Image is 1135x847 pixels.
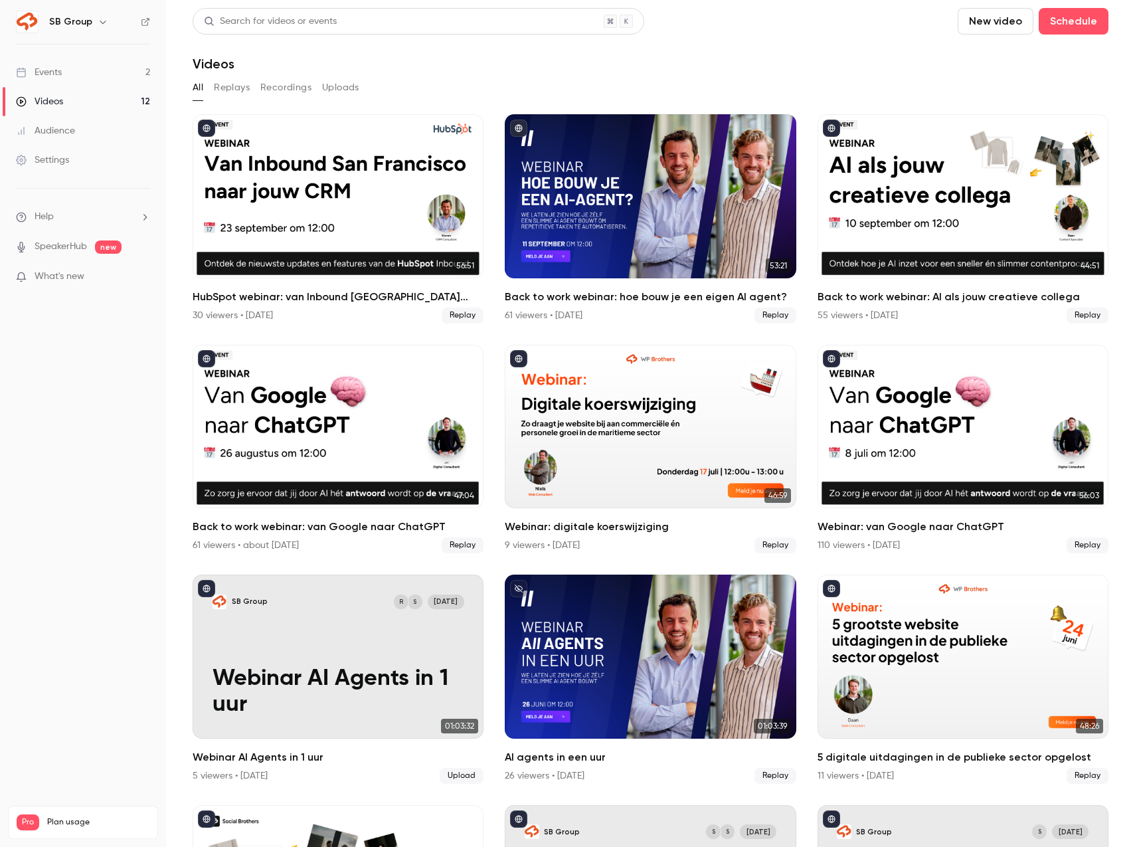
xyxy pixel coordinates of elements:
span: Replay [442,308,483,324]
div: 11 viewers • [DATE] [818,769,894,783]
span: What's new [35,270,84,284]
span: Replay [1067,768,1108,784]
div: 110 viewers • [DATE] [818,539,900,552]
span: 56:03 [1075,488,1103,503]
div: S [407,594,423,610]
li: AI agents in een uur [505,575,796,784]
span: Help [35,210,54,224]
span: 44:51 [1077,258,1103,273]
div: 55 viewers • [DATE] [818,309,898,322]
span: Replay [754,308,796,324]
iframe: Noticeable Trigger [134,271,150,283]
button: Recordings [260,77,311,98]
div: R [393,594,409,610]
li: Back to work webinar: hoe bouw je een eigen AI agent? [505,114,796,324]
li: Back to work webinar: AI als jouw creatieve collega [818,114,1108,324]
a: SpeakerHub [35,240,87,254]
a: 01:03:39AI agents in een uur26 viewers • [DATE]Replay [505,575,796,784]
li: Webinar: van Google naar ChatGPT [818,345,1108,554]
p: SB Group [232,597,268,607]
span: Replay [754,768,796,784]
button: published [510,120,527,137]
span: [DATE] [1052,824,1089,839]
button: unpublished [510,580,527,597]
button: Schedule [1039,8,1108,35]
li: HubSpot webinar: van Inbound San Francisco naar jouw CRM [193,114,483,324]
button: published [198,810,215,828]
h1: Videos [193,56,234,72]
div: 26 viewers • [DATE] [505,769,584,783]
h2: 5 digitale uitdagingen in de publieke sector opgelost [818,749,1108,765]
button: published [198,350,215,367]
button: published [198,580,215,597]
span: 53:21 [766,258,791,273]
div: 61 viewers • about [DATE] [193,539,299,552]
span: Replay [754,537,796,553]
span: 47:04 [450,488,478,503]
span: 01:03:32 [441,719,478,733]
img: Webinar WP Brothers - Digitale Toegankelijkheid [837,824,851,839]
span: 46:59 [764,488,791,503]
h2: Back to work webinar: hoe bouw je een eigen AI agent? [505,289,796,305]
span: 48:26 [1076,719,1103,733]
img: Webinar AI Agents in 1 uur [213,595,227,609]
a: 53:21Back to work webinar: hoe bouw je een eigen AI agent?61 viewers • [DATE]Replay [505,114,796,324]
div: S [705,824,721,840]
span: [DATE] [428,595,464,609]
a: Webinar AI Agents in 1 uurSB GroupSR[DATE]Webinar AI Agents in 1 uur01:03:32Webinar AI Agents in ... [193,575,483,784]
span: Plan usage [47,817,149,828]
span: Pro [17,814,39,830]
h2: AI agents in een uur [505,749,796,765]
a: 56:03Webinar: van Google naar ChatGPT110 viewers • [DATE]Replay [818,345,1108,554]
div: Videos [16,95,63,108]
li: Webinar AI Agents in 1 uur [193,575,483,784]
div: Settings [16,153,69,167]
section: Videos [193,8,1108,839]
button: published [823,810,840,828]
li: help-dropdown-opener [16,210,150,224]
p: Webinar AI Agents in 1 uur [213,666,464,719]
div: 9 viewers • [DATE] [505,539,580,552]
h2: Back to work webinar: van Google naar ChatGPT [193,519,483,535]
h2: Webinar AI Agents in 1 uur [193,749,483,765]
li: Webinar: digitale koerswijziging [505,345,796,554]
button: published [198,120,215,137]
span: 56:51 [452,258,478,273]
img: Webinar 2DIGITS Digitale Transformatie [525,824,539,839]
div: Events [16,66,62,79]
button: published [823,580,840,597]
div: S [719,824,735,840]
a: 46:59Webinar: digitale koerswijziging9 viewers • [DATE]Replay [505,345,796,554]
p: SB Group [856,827,892,837]
div: 5 viewers • [DATE] [193,769,268,783]
button: Uploads [322,77,359,98]
div: Search for videos or events [204,15,337,29]
img: SB Group [17,11,38,33]
button: published [510,810,527,828]
h2: Back to work webinar: AI als jouw creatieve collega [818,289,1108,305]
span: [DATE] [740,824,776,839]
div: S [1031,824,1047,840]
a: 47:04Back to work webinar: van Google naar ChatGPT61 viewers • about [DATE]Replay [193,345,483,554]
span: Replay [1067,537,1108,553]
span: Replay [1067,308,1108,324]
button: New video [958,8,1033,35]
h2: Webinar: van Google naar ChatGPT [818,519,1108,535]
div: Audience [16,124,75,138]
h6: SB Group [49,15,92,29]
li: 5 digitale uitdagingen in de publieke sector opgelost [818,575,1108,784]
button: All [193,77,203,98]
button: published [823,120,840,137]
a: 56:51HubSpot webinar: van Inbound [GEOGRAPHIC_DATA][PERSON_NAME] jouw CRM30 viewers • [DATE]Replay [193,114,483,324]
p: SB Group [544,827,580,837]
span: new [95,240,122,254]
button: Replays [214,77,250,98]
span: Upload [440,768,483,784]
span: Replay [442,537,483,553]
div: 61 viewers • [DATE] [505,309,582,322]
h2: HubSpot webinar: van Inbound [GEOGRAPHIC_DATA][PERSON_NAME] jouw CRM [193,289,483,305]
span: 01:03:39 [754,719,791,733]
li: Back to work webinar: van Google naar ChatGPT [193,345,483,554]
a: 48:265 digitale uitdagingen in de publieke sector opgelost11 viewers • [DATE]Replay [818,575,1108,784]
h2: Webinar: digitale koerswijziging [505,519,796,535]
